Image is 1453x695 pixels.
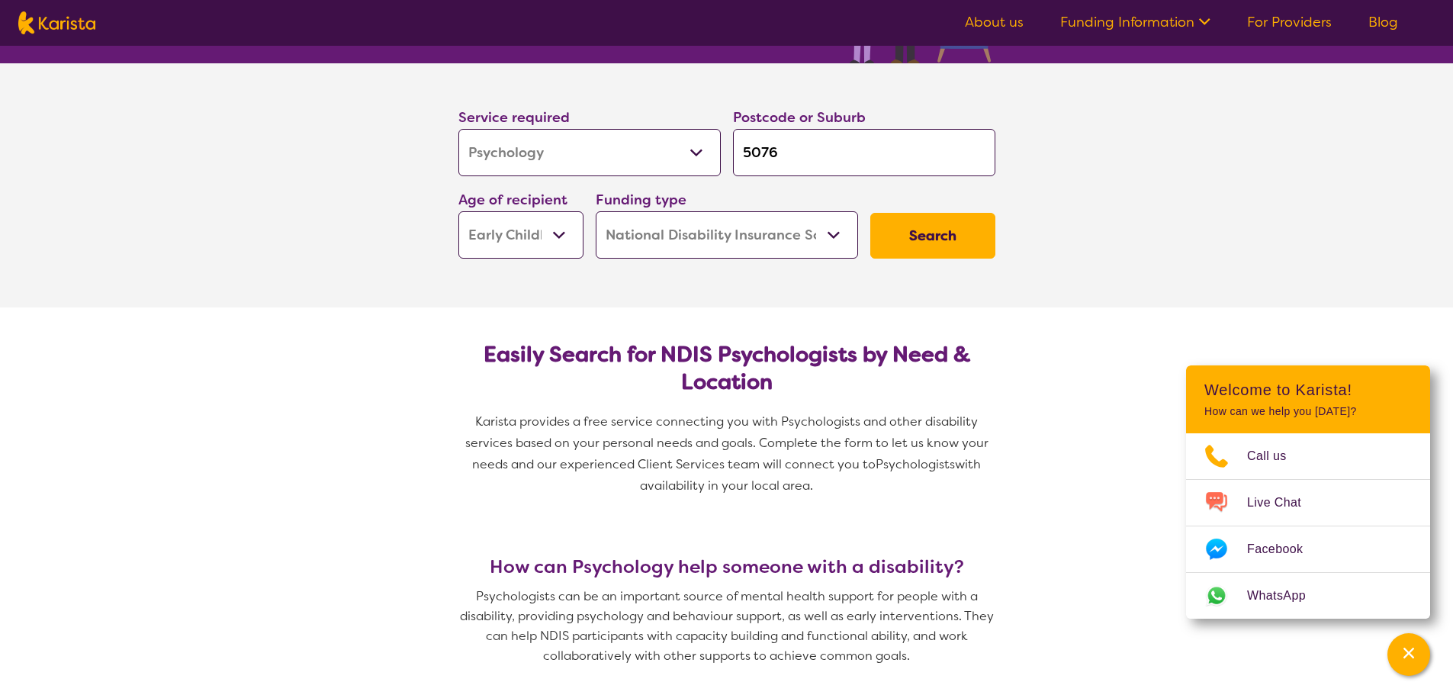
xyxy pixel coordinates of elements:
h2: Easily Search for NDIS Psychologists by Need & Location [471,341,983,396]
a: Web link opens in a new tab. [1186,573,1430,619]
button: Search [870,213,995,259]
a: About us [965,13,1024,31]
span: Live Chat [1247,491,1320,514]
button: Channel Menu [1387,633,1430,676]
h3: How can Psychology help someone with a disability? [452,556,1001,578]
span: Karista provides a free service connecting you with Psychologists and other disability services b... [465,413,992,472]
ul: Choose channel [1186,433,1430,619]
label: Age of recipient [458,191,567,209]
span: Psychologists [876,456,955,472]
div: Channel Menu [1186,365,1430,619]
a: Funding Information [1060,13,1210,31]
a: Blog [1368,13,1398,31]
label: Service required [458,108,570,127]
span: Call us [1247,445,1305,468]
label: Postcode or Suburb [733,108,866,127]
h2: Welcome to Karista! [1204,381,1412,399]
img: Karista logo [18,11,95,34]
span: Facebook [1247,538,1321,561]
p: How can we help you [DATE]? [1204,405,1412,418]
span: WhatsApp [1247,584,1324,607]
p: Psychologists can be an important source of mental health support for people with a disability, p... [452,587,1001,666]
label: Funding type [596,191,686,209]
a: For Providers [1247,13,1332,31]
input: Type [733,129,995,176]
